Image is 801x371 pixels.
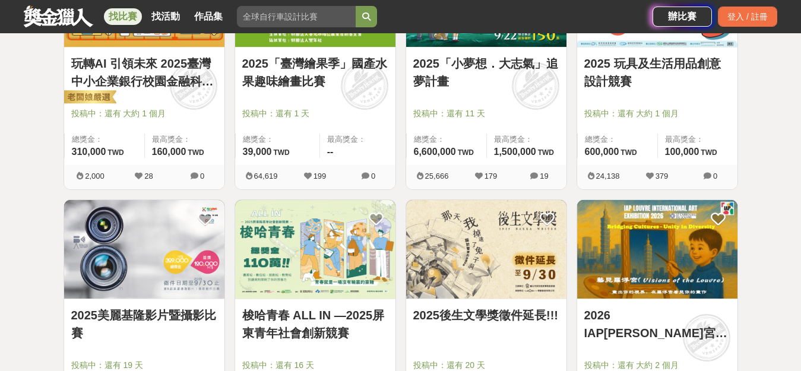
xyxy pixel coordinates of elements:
span: TWD [188,148,204,157]
span: 64,619 [254,172,278,180]
span: 179 [485,172,498,180]
input: 全球自行車設計比賽 [237,6,356,27]
span: 2,000 [85,172,105,180]
a: 梭哈青春 ALL IN —2025屏東青年社會創新競賽 [242,306,388,342]
a: 玩轉AI 引領未來 2025臺灣中小企業銀行校園金融科技創意挑戰賽 [71,55,217,90]
a: 找活動 [147,8,185,25]
a: Cover Image [406,200,566,300]
a: 作品集 [189,8,227,25]
span: TWD [458,148,474,157]
span: 379 [656,172,669,180]
span: TWD [273,148,289,157]
span: TWD [538,148,554,157]
span: 最高獎金： [494,134,559,145]
a: 找比賽 [104,8,142,25]
div: 登入 / 註冊 [718,7,777,27]
span: TWD [107,148,124,157]
a: 2025「小夢想．大志氣」追夢計畫 [413,55,559,90]
span: 總獎金： [72,134,137,145]
span: 160,000 [152,147,186,157]
span: 199 [314,172,327,180]
span: 24,138 [596,172,620,180]
a: 辦比賽 [653,7,712,27]
span: 28 [144,172,153,180]
a: Cover Image [64,200,224,300]
span: 0 [371,172,375,180]
a: 2026 IAP[PERSON_NAME]宮國際藝術展徵件 [584,306,730,342]
a: 2025 玩具及生活用品創意設計競賽 [584,55,730,90]
a: Cover Image [235,200,395,300]
span: 100,000 [665,147,699,157]
span: 0 [713,172,717,180]
a: 2025後生文學獎徵件延長!!! [413,306,559,324]
span: 0 [200,172,204,180]
span: TWD [701,148,717,157]
span: 投稿中：還有 11 天 [413,107,559,120]
span: -- [327,147,334,157]
span: 25,666 [425,172,449,180]
span: 總獎金： [243,134,312,145]
span: TWD [620,148,637,157]
span: 最高獎金： [665,134,730,145]
img: Cover Image [235,200,395,299]
span: 最高獎金： [327,134,388,145]
a: Cover Image [577,200,737,300]
span: 總獎金： [414,134,479,145]
a: 2025「臺灣繪果季」國產水果趣味繪畫比賽 [242,55,388,90]
img: 老闆娘嚴選 [62,90,116,106]
span: 投稿中：還有 大約 1 個月 [584,107,730,120]
span: 最高獎金： [152,134,217,145]
span: 39,000 [243,147,272,157]
img: Cover Image [406,200,566,299]
span: 總獎金： [585,134,650,145]
span: 600,000 [585,147,619,157]
span: 投稿中：還有 大約 1 個月 [71,107,217,120]
span: 19 [540,172,548,180]
span: 310,000 [72,147,106,157]
img: Cover Image [64,200,224,299]
span: 6,600,000 [414,147,456,157]
a: 2025美麗基隆影片暨攝影比賽 [71,306,217,342]
img: Cover Image [577,200,737,299]
span: 投稿中：還有 1 天 [242,107,388,120]
span: 1,500,000 [494,147,536,157]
